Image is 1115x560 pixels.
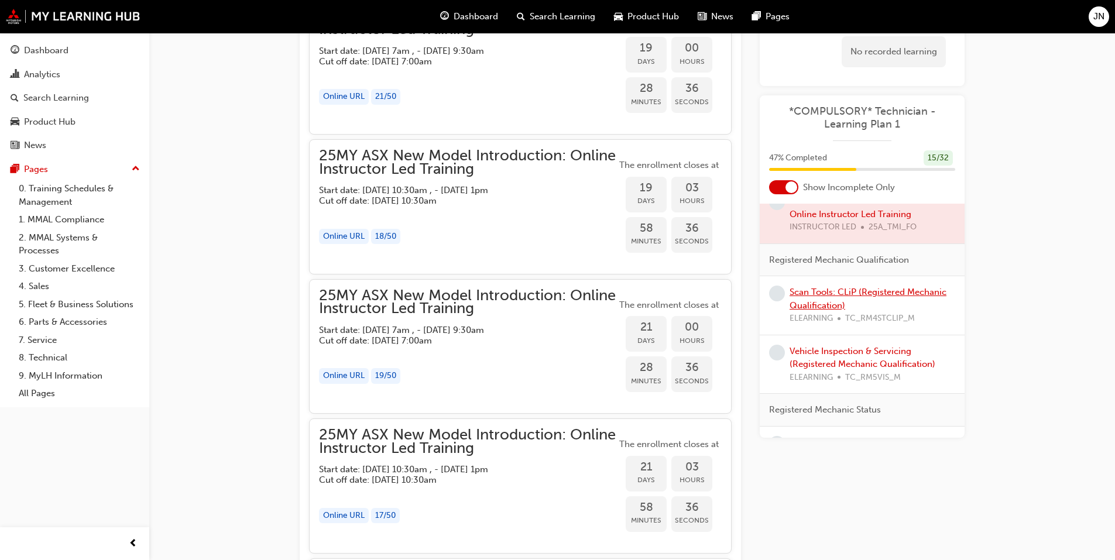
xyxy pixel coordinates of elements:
span: TC_RM5VIS_M [845,371,901,384]
button: 25MY ASX New Model Introduction: Online Instructor Led TrainingStart date: [DATE] 7am , - [DATE] ... [319,289,722,404]
span: Seconds [671,375,712,388]
span: 25MY ASX New Model Introduction: Online Instructor Led Training [319,149,616,176]
div: Search Learning [23,91,89,105]
img: mmal [6,9,140,24]
a: 5. Fleet & Business Solutions [14,296,145,314]
button: 25MY ASX New Model Introduction: Online Instructor Led TrainingStart date: [DATE] 7am , - [DATE] ... [319,10,722,125]
span: up-icon [132,162,140,177]
span: 00 [671,42,712,55]
span: 36 [671,361,712,375]
a: 9. MyLH Information [14,367,145,385]
span: 25MY ASX New Model Introduction: Online Instructor Led Training [319,428,616,455]
span: Registered Mechanic Qualification [769,253,909,267]
h5: Start date: [DATE] 10:30am , - [DATE] 1pm [319,185,598,195]
span: 19 [626,181,667,195]
a: pages-iconPages [743,5,799,29]
span: The enrollment closes at [616,438,722,451]
a: Scan Tools: CLiP (Registered Mechanic Qualification) [790,287,946,311]
div: Online URL [319,229,369,245]
a: News [5,135,145,156]
span: Minutes [626,375,667,388]
span: guage-icon [11,46,19,56]
div: No recorded learning [842,36,946,67]
a: search-iconSearch Learning [507,5,605,29]
span: Show Incomplete Only [803,181,895,194]
button: Pages [5,159,145,180]
div: 17 / 50 [371,508,400,524]
span: Product Hub [627,10,679,23]
a: *COMPULSORY* Technician - Learning Plan 1 [769,105,955,131]
span: Search Learning [530,10,595,23]
a: All Pages [14,384,145,403]
span: Hours [671,473,712,487]
span: guage-icon [440,9,449,24]
div: Online URL [319,508,369,524]
span: The enrollment closes at [616,159,722,172]
a: 7. Service [14,331,145,349]
span: search-icon [11,93,19,104]
div: Analytics [24,68,60,81]
span: Seconds [671,514,712,527]
a: news-iconNews [688,5,743,29]
h5: Start date: [DATE] 10:30am , - [DATE] 1pm [319,464,598,475]
div: 21 / 50 [371,89,400,105]
span: car-icon [614,9,623,24]
div: Online URL [319,368,369,384]
span: Hours [671,194,712,208]
button: 25MY ASX New Model Introduction: Online Instructor Led TrainingStart date: [DATE] 10:30am , - [DA... [319,149,722,264]
span: Pages [766,10,790,23]
span: 19 [626,42,667,55]
h5: Cut off date: [DATE] 10:30am [319,475,598,485]
span: car-icon [11,117,19,128]
span: 25MY ASX New Model Introduction: Online Instructor Led Training [319,10,616,36]
span: learningRecordVerb_NONE-icon [769,286,785,301]
a: Vehicle Inspection & Servicing (Registered Mechanic Qualification) [790,346,935,370]
a: 2. MMAL Systems & Processes [14,229,145,260]
span: 36 [671,222,712,235]
span: Days [626,55,667,68]
span: learningRecordVerb_NONE-icon [769,436,785,452]
a: Product Hub [5,111,145,133]
span: Hours [671,334,712,348]
h5: Cut off date: [DATE] 10:30am [319,195,598,206]
button: JN [1089,6,1109,27]
a: Search Learning [5,87,145,109]
span: Registered Mechanic Status [769,403,881,417]
span: search-icon [517,9,525,24]
a: 3. Customer Excellence [14,260,145,278]
span: JN [1093,10,1104,23]
h5: Cut off date: [DATE] 7:00am [319,335,598,346]
span: Seconds [671,235,712,248]
a: guage-iconDashboard [431,5,507,29]
span: news-icon [698,9,706,24]
span: 47 % Completed [769,152,827,165]
span: pages-icon [11,164,19,175]
h5: Start date: [DATE] 7am , - [DATE] 9:30am [319,325,598,335]
span: pages-icon [752,9,761,24]
div: Product Hub [24,115,76,129]
div: Dashboard [24,44,68,57]
div: News [24,139,46,152]
span: 00 [671,321,712,334]
span: 58 [626,501,667,514]
div: 19 / 50 [371,368,400,384]
a: 1. MMAL Compliance [14,211,145,229]
a: Registered Mechanic Qualification Status [790,437,929,461]
span: Minutes [626,95,667,109]
span: Seconds [671,95,712,109]
a: 6. Parts & Accessories [14,313,145,331]
span: Minutes [626,514,667,527]
div: Online URL [319,89,369,105]
button: DashboardAnalyticsSearch LearningProduct HubNews [5,37,145,159]
span: learningRecordVerb_NONE-icon [769,345,785,360]
span: 28 [626,82,667,95]
div: Pages [24,163,48,176]
a: 8. Technical [14,349,145,367]
button: 25MY ASX New Model Introduction: Online Instructor Led TrainingStart date: [DATE] 10:30am , - [DA... [319,428,722,544]
span: 28 [626,361,667,375]
span: 21 [626,321,667,334]
div: 18 / 50 [371,229,400,245]
a: 4. Sales [14,277,145,296]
